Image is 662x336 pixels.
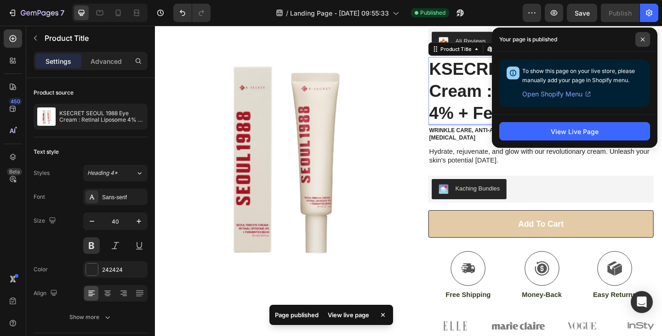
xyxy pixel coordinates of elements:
p: KSECRET SEOUL 1988 Eye Cream : Retinal Liposome 4% + Fermented Bean [59,110,144,123]
div: Font [34,193,45,201]
button: 7 [4,4,68,22]
p: Page published [275,310,319,319]
button: View Live Page [499,122,650,140]
div: Show more [69,313,112,322]
img: product feature img [37,107,56,126]
iframe: Design area [155,26,662,336]
span: Open Shopify Menu [522,89,582,100]
div: Text style [34,148,59,156]
div: Open Intercom Messenger [631,291,653,313]
button: Save [567,4,597,22]
div: Color [34,265,48,274]
div: Undo/Redo [173,4,211,22]
button: Publish [601,4,639,22]
p: Settings [46,56,71,66]
div: Kaching Bundles [327,173,375,182]
div: Styles [34,169,50,177]
div: Publish [609,8,632,18]
div: 242424 [102,266,145,274]
button: Heading 4* [83,165,148,181]
img: KachingBundles.png [308,173,320,184]
span: / [286,8,288,18]
button: Show more [34,309,148,325]
div: Size [34,215,58,227]
p: Advanced [91,56,122,66]
span: Published [420,9,445,17]
p: Easy Returns [477,289,524,298]
p: Your page is published [499,35,557,44]
p: Hydrate, rejuvenate, and glow with our revolutionary cream. Unleash your skin's potential [DATE]. [298,133,542,152]
div: View live page [322,308,375,321]
p: 7 [60,7,64,18]
div: Beta [7,168,22,175]
span: Heading 4* [87,169,118,177]
button: Kaching Bundles [301,167,382,189]
span: Save [575,9,590,17]
div: Product source [34,89,74,97]
div: 450 [9,98,22,105]
p: Free Shipping [316,289,365,298]
div: Sans-serif [102,193,145,202]
span: To show this page on your live store, please manually add your page in Shopify menu. [522,67,635,84]
button: Add to cart [297,201,542,231]
div: Align [34,287,59,300]
div: Add to cart [395,211,445,222]
p: Product Title [45,33,144,44]
div: View Live Page [551,127,599,136]
div: Product Title [309,22,346,30]
p: Money-Back [399,289,443,298]
p: wrinkle care, anti-aging, skin elasticity, pigmentation + [MEDICAL_DATA] [298,111,542,126]
h1: KSECRET SEOUL 1988 Eye Cream : Retinal Liposome 4% + Fermented Bean [297,34,542,108]
span: Landing Page - [DATE] 09:55:33 [290,8,389,18]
